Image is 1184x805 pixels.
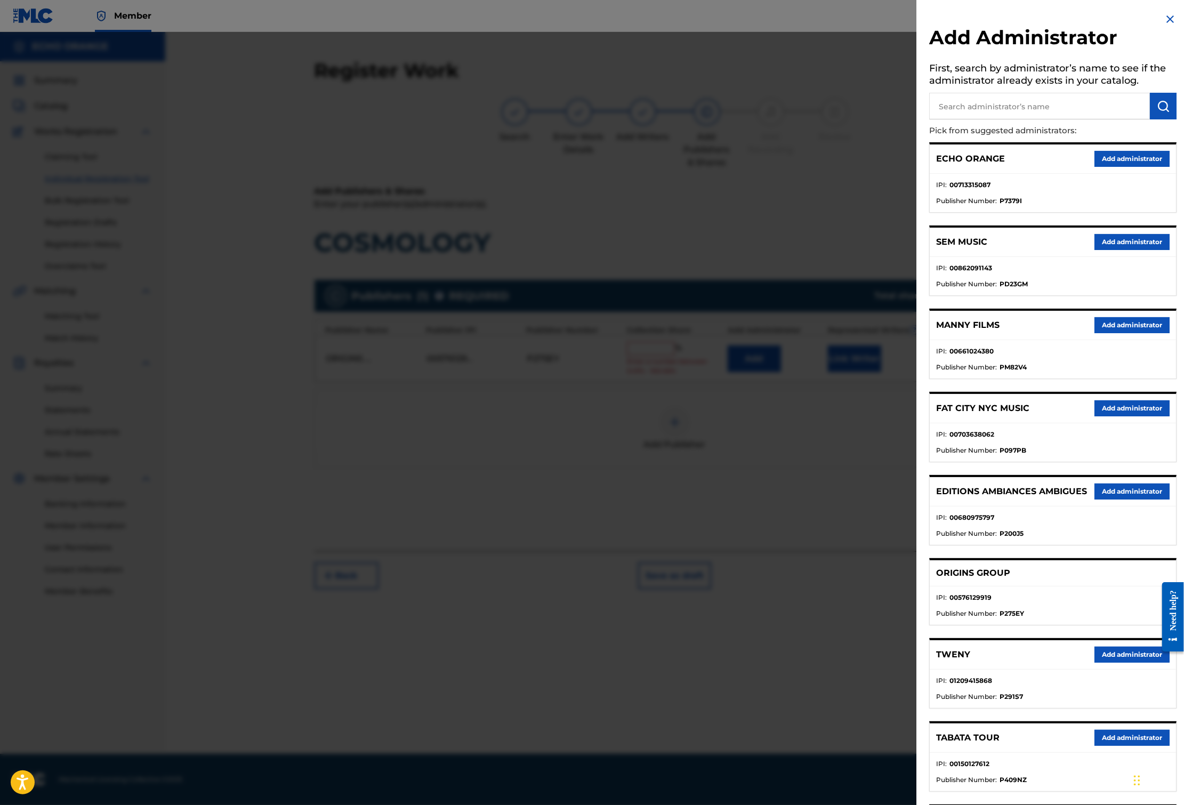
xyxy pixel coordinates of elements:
[1000,529,1024,538] strong: P200J5
[936,319,1000,332] p: MANNY FILMS
[936,676,947,686] span: IPI :
[13,8,54,23] img: MLC Logo
[936,236,987,248] p: SEM MUSIC
[949,263,992,273] strong: 00862091143
[936,263,947,273] span: IPI :
[936,731,1000,744] p: TABATA TOUR
[936,152,1005,165] p: ECHO ORANGE
[929,26,1177,53] h2: Add Administrator
[1094,317,1170,333] button: Add administrator
[1131,754,1184,805] iframe: Chat Widget
[936,446,997,455] span: Publisher Number :
[929,59,1177,93] h5: First, search by administrator’s name to see if the administrator already exists in your catalog.
[1094,234,1170,250] button: Add administrator
[1094,151,1170,167] button: Add administrator
[936,279,997,289] span: Publisher Number :
[949,430,994,439] strong: 00703638062
[936,567,1010,579] p: ORIGINS GROUP
[1000,775,1027,785] strong: P409NZ
[936,347,947,356] span: IPI :
[1000,446,1026,455] strong: P097PB
[936,593,947,602] span: IPI :
[929,93,1150,119] input: Search administrator’s name
[936,402,1029,415] p: FAT CITY NYC MUSIC
[949,593,992,602] strong: 00576129919
[936,485,1087,498] p: EDITIONS AMBIANCES AMBIGUES
[936,609,997,618] span: Publisher Number :
[1134,764,1140,796] div: Glisser
[114,10,151,22] span: Member
[1154,573,1184,662] iframe: Resource Center
[949,180,990,190] strong: 00713315087
[95,10,108,22] img: Top Rightsholder
[949,513,994,522] strong: 00680975797
[949,347,994,356] strong: 00661024380
[929,119,1116,142] p: Pick from suggested administrators:
[1131,754,1184,805] div: Widget de chat
[936,363,997,372] span: Publisher Number :
[1000,279,1028,289] strong: PD23GM
[936,430,947,439] span: IPI :
[949,676,992,686] strong: 01209415868
[1000,196,1022,206] strong: P7379I
[1094,400,1170,416] button: Add administrator
[1157,100,1170,112] img: Search Works
[1094,647,1170,663] button: Add administrator
[1094,484,1170,500] button: Add administrator
[936,513,947,522] span: IPI :
[936,775,997,785] span: Publisher Number :
[936,648,970,661] p: TWENY
[936,692,997,702] span: Publisher Number :
[1094,730,1170,746] button: Add administrator
[949,759,989,769] strong: 00150127612
[936,759,947,769] span: IPI :
[1000,609,1024,618] strong: P275EY
[936,529,997,538] span: Publisher Number :
[936,196,997,206] span: Publisher Number :
[1000,363,1027,372] strong: PM82V4
[936,180,947,190] span: IPI :
[1000,692,1023,702] strong: P291S7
